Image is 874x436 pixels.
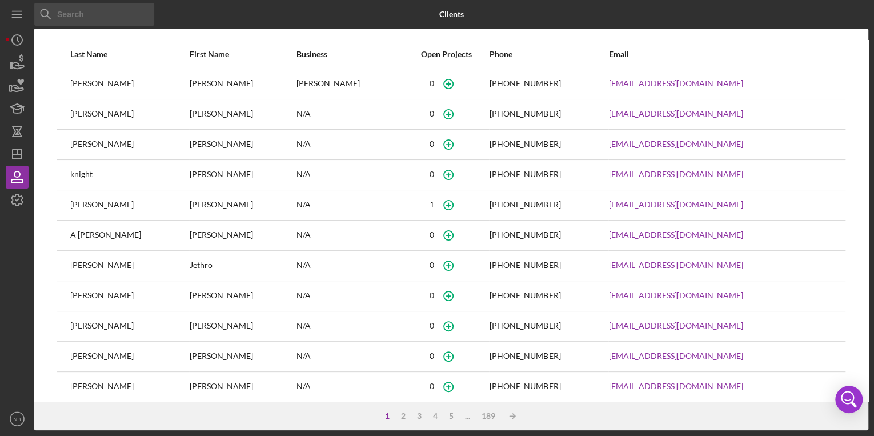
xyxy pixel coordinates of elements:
a: [EMAIL_ADDRESS][DOMAIN_NAME] [609,200,743,209]
div: Email [609,50,832,59]
a: [EMAIL_ADDRESS][DOMAIN_NAME] [609,230,743,239]
a: [EMAIL_ADDRESS][DOMAIN_NAME] [609,79,743,88]
div: Jethro [190,251,295,280]
div: [PERSON_NAME] [70,191,189,219]
div: [PHONE_NUMBER] [490,200,560,209]
input: Search [34,3,154,26]
a: [EMAIL_ADDRESS][DOMAIN_NAME] [609,291,743,300]
div: [PHONE_NUMBER] [490,382,560,391]
div: Last Name [70,50,189,59]
div: [PERSON_NAME] [190,130,295,159]
div: [PERSON_NAME] [70,282,189,310]
div: 1 [379,411,395,421]
div: 0 [430,170,434,179]
div: 1 [430,200,434,209]
div: N/A [296,373,402,401]
div: [PHONE_NUMBER] [490,321,560,330]
div: N/A [296,251,402,280]
div: 0 [430,79,434,88]
div: [PERSON_NAME] [190,312,295,341]
div: [PERSON_NAME] [70,130,189,159]
div: [PERSON_NAME] [190,191,295,219]
div: N/A [296,100,402,129]
text: NB [13,416,21,422]
div: [PHONE_NUMBER] [490,79,560,88]
div: [PHONE_NUMBER] [490,109,560,118]
div: N/A [296,221,402,250]
div: 3 [411,411,427,421]
div: [PERSON_NAME] [190,373,295,401]
div: [PERSON_NAME] [70,70,189,98]
div: ... [459,411,476,421]
div: Business [296,50,402,59]
div: 0 [430,230,434,239]
div: [PHONE_NUMBER] [490,351,560,361]
div: [PHONE_NUMBER] [490,230,560,239]
div: [PERSON_NAME] [190,221,295,250]
b: Clients [439,10,464,19]
div: [PHONE_NUMBER] [490,291,560,300]
a: [EMAIL_ADDRESS][DOMAIN_NAME] [609,261,743,270]
div: 0 [430,109,434,118]
div: 4 [427,411,443,421]
div: [PERSON_NAME] [190,161,295,189]
a: [EMAIL_ADDRESS][DOMAIN_NAME] [609,321,743,330]
div: N/A [296,312,402,341]
div: [PERSON_NAME] [190,342,295,371]
div: [PERSON_NAME] [296,70,402,98]
a: [EMAIL_ADDRESS][DOMAIN_NAME] [609,382,743,391]
div: Phone [490,50,608,59]
div: 0 [430,321,434,330]
div: 0 [430,291,434,300]
a: [EMAIL_ADDRESS][DOMAIN_NAME] [609,139,743,149]
div: N/A [296,342,402,371]
div: [PHONE_NUMBER] [490,170,560,179]
div: 0 [430,382,434,391]
div: [PERSON_NAME] [190,70,295,98]
div: [PHONE_NUMBER] [490,261,560,270]
div: 189 [476,411,501,421]
div: Open Projects [403,50,488,59]
div: 0 [430,261,434,270]
div: knight [70,161,189,189]
div: Open Intercom Messenger [835,386,863,413]
div: N/A [296,282,402,310]
div: [PERSON_NAME] [70,100,189,129]
a: [EMAIL_ADDRESS][DOMAIN_NAME] [609,109,743,118]
div: First Name [190,50,295,59]
div: 2 [395,411,411,421]
div: [PERSON_NAME] [70,342,189,371]
div: 0 [430,351,434,361]
div: [PERSON_NAME] [190,282,295,310]
div: N/A [296,130,402,159]
div: N/A [296,161,402,189]
div: [PERSON_NAME] [70,312,189,341]
div: N/A [296,191,402,219]
button: NB [6,407,29,430]
a: [EMAIL_ADDRESS][DOMAIN_NAME] [609,351,743,361]
div: 0 [430,139,434,149]
div: [PERSON_NAME] [70,251,189,280]
div: [PERSON_NAME] [190,100,295,129]
a: [EMAIL_ADDRESS][DOMAIN_NAME] [609,170,743,179]
div: [PERSON_NAME] [70,373,189,401]
div: 5 [443,411,459,421]
div: A [PERSON_NAME] [70,221,189,250]
div: [PHONE_NUMBER] [490,139,560,149]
